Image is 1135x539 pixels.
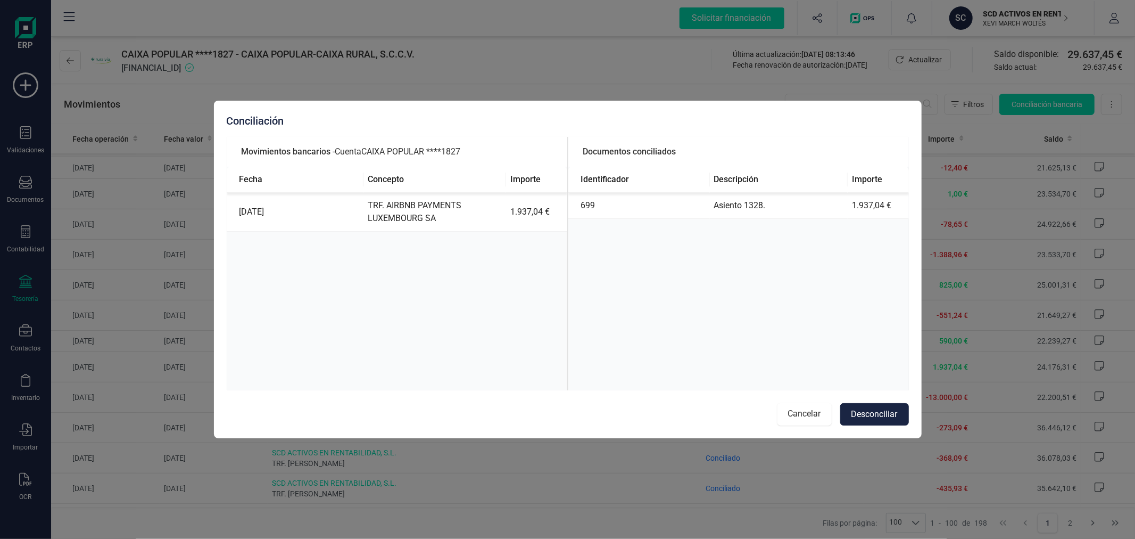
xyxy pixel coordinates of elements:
[506,167,567,193] th: Importe
[568,167,710,193] th: Identificador
[840,403,909,426] button: Desconciliar
[777,403,832,426] button: Cancelar
[710,193,848,219] td: Asiento 1328.
[848,193,908,219] td: 1.937,04 €
[583,145,676,158] span: Documentos conciliados
[363,193,506,232] td: TRF. AIRBNB PAYMENTS LUXEMBOURG SA
[710,167,848,193] th: Descripción
[227,193,364,232] td: [DATE]
[848,167,908,193] th: Importe
[227,113,909,128] div: Conciliación
[506,193,567,232] td: 1.937,04 €
[568,193,710,219] td: 699
[363,167,506,193] th: Concepto
[333,145,461,158] span: - Cuenta CAIXA POPULAR ****1827
[242,145,331,158] span: Movimientos bancarios
[227,167,364,193] th: Fecha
